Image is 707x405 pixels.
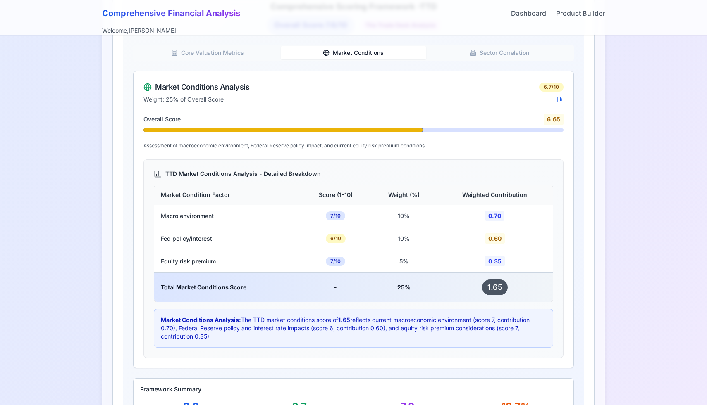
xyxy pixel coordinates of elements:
[140,385,567,393] h5: Framework Summary
[135,46,281,59] button: Core Valuation Metrics
[544,114,564,125] span: 6.65
[511,8,546,18] a: Dashboard
[539,83,564,92] div: 6.7 /10
[371,205,437,227] td: 10%
[326,257,345,266] div: 7/10
[338,316,350,323] strong: 1.65
[143,95,224,104] span: Weight: 25% of Overall Score
[426,46,572,59] button: Sector Correlation
[154,273,301,302] td: Total Market Conditions Score
[154,205,301,227] td: Macro environment
[281,46,427,59] button: Market Conditions
[301,273,370,302] td: -
[371,250,437,273] td: 5%
[161,316,241,323] strong: Market Conditions Analysis:
[326,211,345,220] div: 7/10
[154,250,301,273] td: Equity risk premium
[143,115,181,123] span: Overall Score
[482,279,508,295] div: 1.65
[102,7,240,19] h1: Comprehensive Financial Analysis
[485,211,504,221] span: 0.70
[485,233,505,244] span: 0.60
[161,316,546,341] p: The TTD market conditions score of reflects current macroeconomic environment (score 7, contribut...
[485,256,505,266] span: 0.35
[154,185,301,205] th: Market Condition Factor
[371,185,437,205] th: Weight (%)
[371,227,437,250] td: 10%
[301,185,370,205] th: Score (1-10)
[326,234,346,243] div: 6/10
[154,170,553,178] h5: TTD Market Conditions Analysis - Detailed Breakdown
[154,227,301,250] td: Fed policy/interest
[371,273,437,302] td: 25%
[143,142,564,150] p: Assessment of macroeconomic environment, Federal Reserve policy impact, and current equity risk p...
[437,185,553,205] th: Weighted Contribution
[143,81,249,93] div: Market Conditions Analysis
[102,26,176,35] div: Welcome, [PERSON_NAME]
[556,8,605,18] a: Product Builder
